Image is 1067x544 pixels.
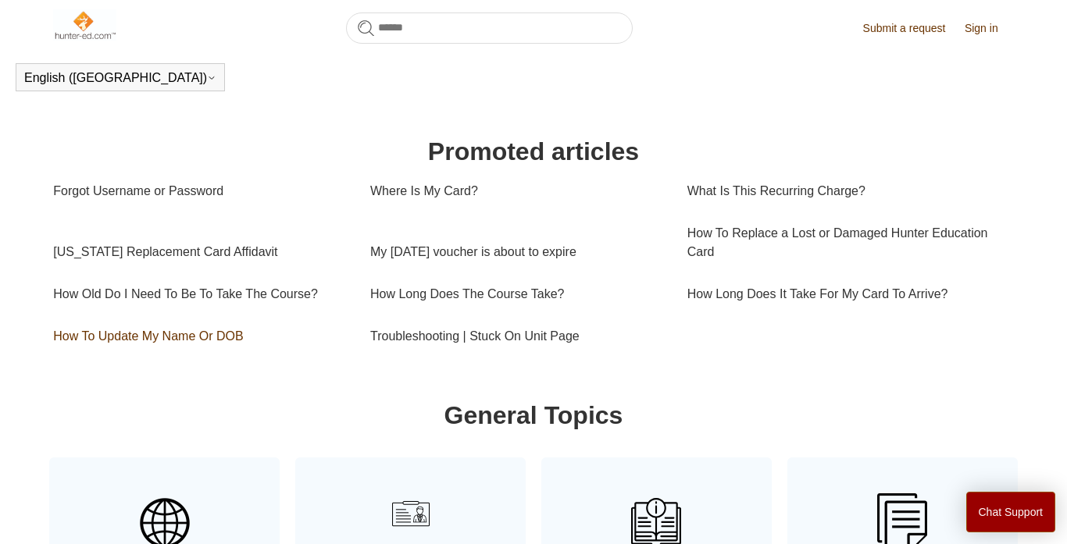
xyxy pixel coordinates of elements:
[370,315,664,357] a: Troubleshooting | Stuck On Unit Page
[53,170,347,212] a: Forgot Username or Password
[386,489,436,539] img: 01HZPCYSH6ZB6VTWVB6HCD0F6B
[370,170,664,212] a: Where Is My Card?
[53,133,1013,170] h1: Promoted articles
[53,9,116,41] img: Hunter-Ed Help Center home page
[863,20,962,37] a: Submit a request
[965,20,1014,37] a: Sign in
[53,396,1013,434] h1: General Topics
[370,273,664,315] a: How Long Does The Course Take?
[687,273,1005,315] a: How Long Does It Take For My Card To Arrive?
[346,12,633,44] input: Search
[370,231,664,273] a: My [DATE] voucher is about to expire
[24,71,216,85] button: English ([GEOGRAPHIC_DATA])
[53,315,347,357] a: How To Update My Name Or DOB
[53,273,347,315] a: How Old Do I Need To Be To Take The Course?
[53,231,347,273] a: [US_STATE] Replacement Card Affidavit
[966,492,1056,532] button: Chat Support
[687,212,1005,273] a: How To Replace a Lost or Damaged Hunter Education Card
[687,170,1005,212] a: What Is This Recurring Charge?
